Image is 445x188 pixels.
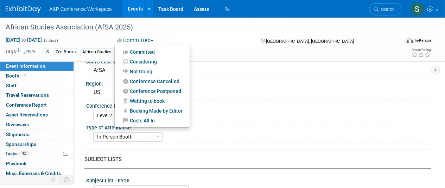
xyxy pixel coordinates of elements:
[369,36,431,47] div: Event Format
[0,90,74,100] a: Travel Reservations
[0,100,74,110] a: Conference Report
[53,48,78,56] div: Zed Books
[86,122,428,131] div: Type of Attendance:
[115,106,190,116] a: Booking Made by Editor
[0,120,74,129] a: Giveaways
[115,57,190,67] a: Considering
[6,141,36,147] span: Sponsorships
[115,116,190,126] a: Costs All In
[59,175,74,184] td: Toggle Event Tabs
[42,48,51,56] div: US
[266,39,354,44] span: [GEOGRAPHIC_DATA], [GEOGRAPHIC_DATA]
[414,38,431,43] div: In-Person
[49,6,112,12] span: A&P Conference Workspace
[20,37,27,43] span: to
[86,79,431,87] div: Region:
[115,76,190,86] a: Conference Cancelled
[115,86,190,96] a: Conference Postponed
[406,38,413,43] img: Format-Inperson.png
[114,37,156,44] button: Committed
[84,156,426,163] div: SUBJECT LISTS
[0,159,74,168] a: Playbook
[5,151,29,156] span: Tasks
[3,21,395,34] div: African Studies Association (AfSA 2025)
[6,63,45,69] span: Event Information
[6,161,26,166] span: Playbook
[43,38,58,43] span: (3 days)
[86,175,428,184] div: Subject List - FY26:
[6,170,61,176] span: Misc. Expenses & Credits
[6,83,17,88] span: Staff
[379,7,395,12] span: Search
[5,48,35,56] td: Tags
[86,101,428,109] div: Conference Level:
[0,169,74,178] a: Misc. Expenses & Credits
[369,3,401,15] a: Search
[6,122,29,127] span: Giveaways
[6,112,48,117] span: Asset Reservations
[115,67,190,76] a: Not Going
[24,49,35,54] a: Edit
[115,47,190,57] a: Committed
[0,81,74,90] a: Staff
[0,71,74,81] a: Booth
[115,96,190,106] a: Waiting to book
[0,110,74,120] a: Asset Reservations
[91,65,426,76] div: AfSA
[411,2,424,16] img: Sydney Williams
[80,48,113,56] div: African Studies
[0,61,74,71] a: Event Information
[0,149,74,159] a: Tasks18%
[91,87,426,98] div: US
[6,92,49,98] span: Travel Reservations
[47,175,59,184] td: Personalize Event Tab Strip
[412,48,431,52] div: Event Rating
[19,151,29,156] span: 18%
[23,74,26,78] i: Booth reservation complete
[6,132,30,137] span: Shipments
[6,102,47,108] span: Conference Report
[6,6,41,13] img: ExhibitDay
[5,37,42,43] span: [DATE] [DATE]
[0,130,74,139] a: Shipments
[0,140,74,149] a: Sponsorships
[6,73,27,79] span: Booth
